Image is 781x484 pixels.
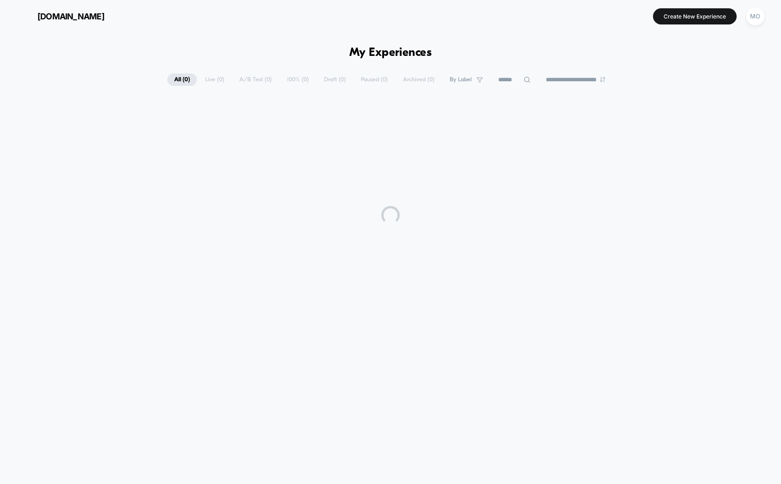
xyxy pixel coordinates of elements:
img: end [600,77,605,82]
span: [DOMAIN_NAME] [37,12,104,21]
button: Create New Experience [653,8,737,24]
h1: My Experiences [349,46,432,60]
button: MO [744,7,767,26]
span: All ( 0 ) [167,73,197,86]
div: MO [746,7,764,25]
span: By Label [450,76,472,83]
button: [DOMAIN_NAME] [14,9,107,24]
